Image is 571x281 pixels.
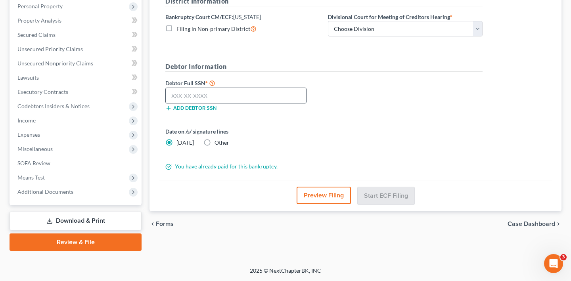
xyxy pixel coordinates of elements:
[297,187,351,204] button: Preview Filing
[161,162,487,170] div: You have already paid for this bankruptcy.
[17,174,45,181] span: Means Test
[328,13,452,21] label: Divisional Court for Meeting of Creditors Hearing
[17,31,56,38] span: Secured Claims
[165,13,261,21] label: Bankruptcy Court CM/ECF:
[11,56,142,71] a: Unsecured Nonpriority Claims
[11,71,142,85] a: Lawsuits
[17,60,93,67] span: Unsecured Nonpriority Claims
[17,131,40,138] span: Expenses
[17,3,63,10] span: Personal Property
[17,88,68,95] span: Executory Contracts
[11,156,142,170] a: SOFA Review
[10,233,142,251] a: Review & File
[560,254,567,260] span: 3
[10,212,142,230] a: Download & Print
[357,187,415,205] button: Start ECF Filing
[11,85,142,99] a: Executory Contracts
[165,105,217,111] button: Add debtor SSN
[233,13,261,20] span: [US_STATE]
[59,267,512,281] div: 2025 © NextChapterBK, INC
[17,145,53,152] span: Miscellaneous
[508,221,561,227] a: Case Dashboard chevron_right
[17,117,36,124] span: Income
[555,221,561,227] i: chevron_right
[176,25,250,32] span: Filing in Non-primary District
[215,139,229,146] span: Other
[11,28,142,42] a: Secured Claims
[149,221,184,227] button: chevron_left Forms
[165,88,307,103] input: XXX-XX-XXXX
[544,254,563,273] iframe: Intercom live chat
[176,139,194,146] span: [DATE]
[149,221,156,227] i: chevron_left
[11,42,142,56] a: Unsecured Priority Claims
[165,62,483,72] h5: Debtor Information
[17,46,83,52] span: Unsecured Priority Claims
[17,160,50,166] span: SOFA Review
[17,17,61,24] span: Property Analysis
[17,74,39,81] span: Lawsuits
[161,78,324,88] label: Debtor Full SSN
[11,13,142,28] a: Property Analysis
[156,221,174,227] span: Forms
[165,127,320,136] label: Date on /s/ signature lines
[17,188,73,195] span: Additional Documents
[508,221,555,227] span: Case Dashboard
[17,103,90,109] span: Codebtors Insiders & Notices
